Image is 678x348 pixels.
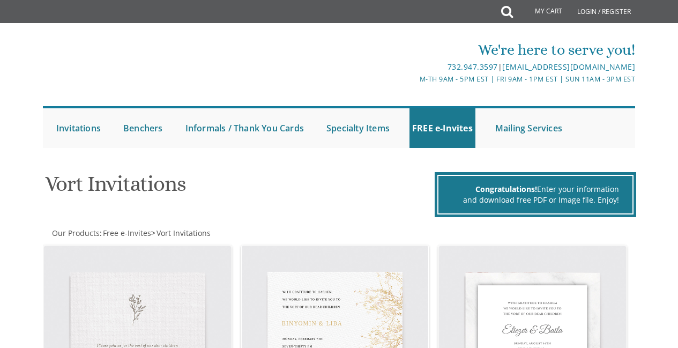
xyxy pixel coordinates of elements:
a: [EMAIL_ADDRESS][DOMAIN_NAME] [502,62,635,72]
a: Specialty Items [324,108,392,148]
a: 732.947.3597 [448,62,498,72]
a: Mailing Services [493,108,565,148]
div: and download free PDF or Image file. Enjoy! [452,195,619,205]
a: Free e-Invites [102,228,151,238]
div: M-Th 9am - 5pm EST | Fri 9am - 1pm EST | Sun 11am - 3pm EST [241,73,635,85]
span: Congratulations! [475,184,537,194]
span: Vort Invitations [157,228,211,238]
a: Invitations [54,108,103,148]
h1: Vort Invitations [45,172,432,204]
a: FREE e-Invites [409,108,475,148]
a: Vort Invitations [155,228,211,238]
span: > [151,228,211,238]
a: Informals / Thank You Cards [183,108,307,148]
a: My Cart [512,1,570,23]
a: Benchers [121,108,166,148]
div: : [43,228,339,239]
a: Our Products [51,228,100,238]
span: Free e-Invites [103,228,151,238]
div: | [241,61,635,73]
div: We're here to serve you! [241,39,635,61]
div: Enter your information [452,184,619,195]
